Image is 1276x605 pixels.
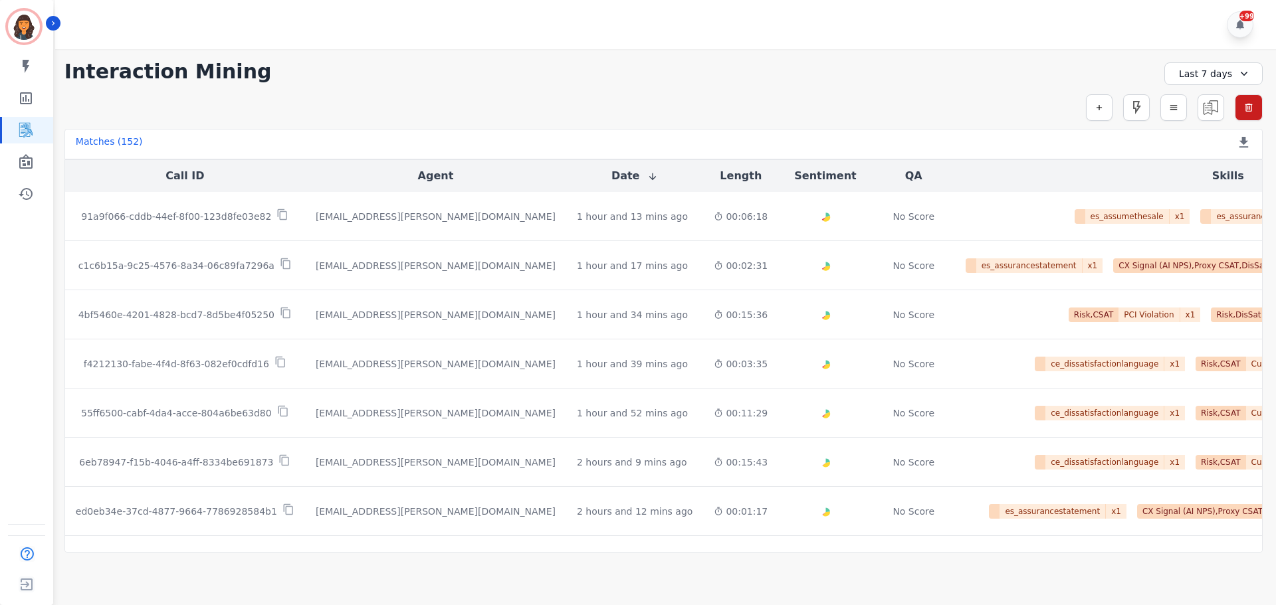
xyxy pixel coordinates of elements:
div: [EMAIL_ADDRESS][PERSON_NAME][DOMAIN_NAME] [316,210,556,223]
span: x 1 [1170,209,1190,224]
div: 00:15:36 [714,308,768,321]
div: [EMAIL_ADDRESS][PERSON_NAME][DOMAIN_NAME] [316,456,556,469]
div: [EMAIL_ADDRESS][PERSON_NAME][DOMAIN_NAME] [316,259,556,272]
div: 1 hour and 13 mins ago [577,210,688,223]
span: x 1 [1180,307,1201,322]
div: 1 hour and 17 mins ago [577,259,688,272]
p: 55ff6500-cabf-4da4-acce-804a6be63d80 [81,406,272,420]
div: +99 [1239,11,1254,21]
span: es_assumethesale [1085,209,1170,224]
span: PCI Violation [1118,307,1180,322]
span: Risk,DisSat [1211,307,1266,322]
span: es_assurancestatement [1000,504,1106,519]
div: 00:02:31 [714,259,768,272]
div: No Score [893,505,934,518]
button: Length [720,168,762,184]
div: 1 hour and 52 mins ago [577,406,688,420]
span: x 1 [1164,455,1185,470]
button: Skills [1212,168,1244,184]
button: Agent [418,168,454,184]
div: [EMAIL_ADDRESS][PERSON_NAME][DOMAIN_NAME] [316,406,556,420]
p: f4212130-fabe-4f4d-8f63-082ef0cdfd16 [84,357,269,371]
span: Risk,CSAT [1069,307,1119,322]
div: 2 hours and 12 mins ago [577,505,692,518]
button: Sentiment [794,168,856,184]
p: 4bf5460e-4201-4828-bcd7-8d5be4f05250 [78,308,274,321]
div: 00:11:29 [714,406,768,420]
div: Last 7 days [1164,62,1263,85]
div: 00:01:17 [714,505,768,518]
p: c1c6b15a-9c25-4576-8a34-06c89fa7296a [78,259,274,272]
span: es_assurancestatement [976,258,1083,273]
div: Matches ( 152 ) [76,135,143,153]
div: [EMAIL_ADDRESS][PERSON_NAME][DOMAIN_NAME] [316,505,556,518]
span: x 1 [1106,504,1126,519]
div: No Score [893,259,934,272]
div: 1 hour and 34 mins ago [577,308,688,321]
span: x 1 [1164,357,1185,371]
img: Bordered avatar [8,11,40,43]
p: 91a9f066-cddb-44ef-8f00-123d8fe03e82 [81,210,271,223]
div: 00:15:43 [714,456,768,469]
div: 1 hour and 39 mins ago [577,357,688,371]
span: Risk,CSAT [1196,455,1246,470]
span: ce_dissatisfactionlanguage [1045,455,1164,470]
button: QA [905,168,922,184]
div: No Score [893,357,934,371]
span: ce_dissatisfactionlanguage [1045,406,1164,420]
div: 2 hours and 9 mins ago [577,456,687,469]
span: x 1 [1083,258,1103,273]
span: ce_dissatisfactionlanguage [1045,357,1164,371]
div: No Score [893,308,934,321]
span: Risk,CSAT [1196,357,1246,371]
span: x 1 [1164,406,1185,420]
button: Date [611,168,659,184]
div: No Score [893,210,934,223]
p: ed0eb34e-37cd-4877-9664-7786928584b1 [76,505,277,518]
div: 00:06:18 [714,210,768,223]
h1: Interaction Mining [64,60,272,84]
p: 6eb78947-f15b-4046-a4ff-8334be691873 [79,456,273,469]
button: Call ID [165,168,204,184]
div: [EMAIL_ADDRESS][PERSON_NAME][DOMAIN_NAME] [316,357,556,371]
span: Risk,CSAT [1196,406,1246,420]
div: [EMAIL_ADDRESS][PERSON_NAME][DOMAIN_NAME] [316,308,556,321]
div: No Score [893,406,934,420]
div: 00:03:35 [714,357,768,371]
div: No Score [893,456,934,469]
